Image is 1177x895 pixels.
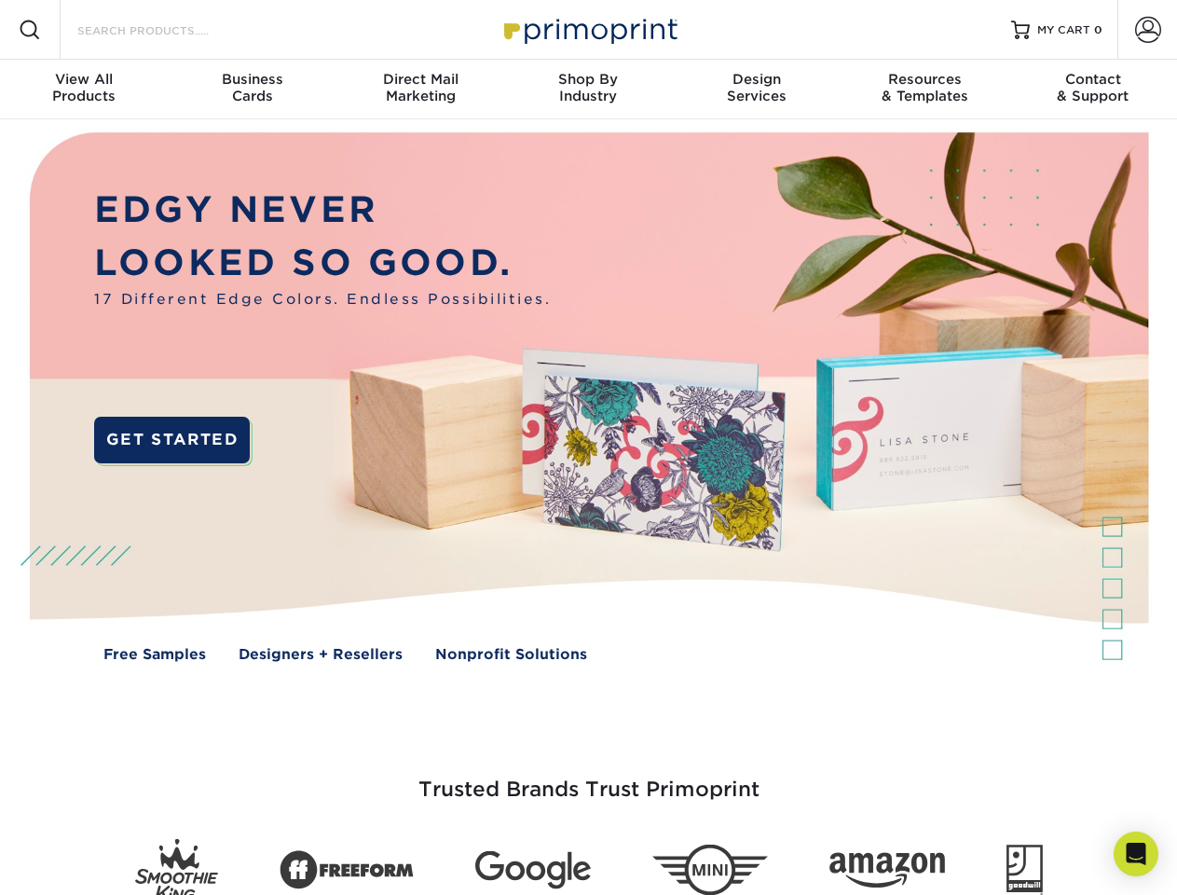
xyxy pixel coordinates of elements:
div: Open Intercom Messenger [1114,832,1158,876]
span: Shop By [504,71,672,88]
div: Industry [504,71,672,104]
img: Google [475,851,591,889]
span: Design [673,71,841,88]
a: Designers + Resellers [239,644,403,666]
span: Business [168,71,335,88]
span: 17 Different Edge Colors. Endless Possibilities. [94,289,551,310]
div: & Templates [841,71,1008,104]
span: Contact [1009,71,1177,88]
a: Resources& Templates [841,60,1008,119]
div: Marketing [336,71,504,104]
a: Shop ByIndustry [504,60,672,119]
a: Free Samples [103,644,206,666]
span: Resources [841,71,1008,88]
a: Direct MailMarketing [336,60,504,119]
p: EDGY NEVER [94,184,551,237]
img: Goodwill [1006,845,1043,895]
img: Primoprint [496,9,682,49]
a: GET STARTED [94,417,250,463]
div: Cards [168,71,335,104]
h3: Trusted Brands Trust Primoprint [44,733,1134,824]
a: Contact& Support [1009,60,1177,119]
span: Direct Mail [336,71,504,88]
div: & Support [1009,71,1177,104]
a: DesignServices [673,60,841,119]
span: MY CART [1037,22,1090,38]
img: Amazon [829,853,945,888]
div: Services [673,71,841,104]
input: SEARCH PRODUCTS..... [75,19,257,41]
a: Nonprofit Solutions [435,644,587,666]
span: 0 [1094,23,1102,36]
a: BusinessCards [168,60,335,119]
p: LOOKED SO GOOD. [94,237,551,290]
